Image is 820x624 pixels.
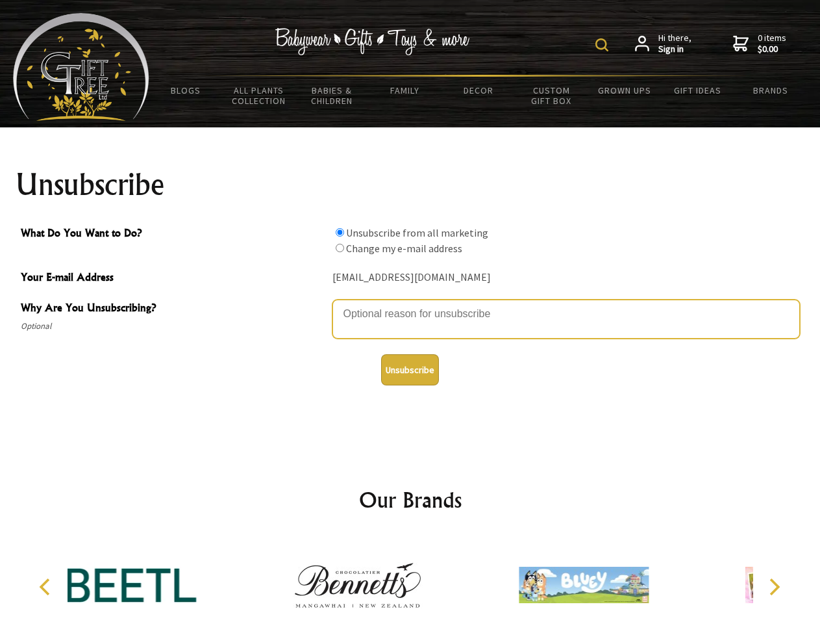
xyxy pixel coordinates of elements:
[21,318,326,334] span: Optional
[588,77,661,104] a: Grown Ups
[635,32,691,55] a: Hi there,Sign in
[16,169,805,200] h1: Unsubscribe
[760,573,788,601] button: Next
[381,354,439,385] button: Unsubscribe
[336,228,344,237] input: What Do You Want to Do?
[658,44,691,55] strong: Sign in
[733,32,786,55] a: 0 items$0.00
[26,484,795,515] h2: Our Brands
[332,268,800,288] div: [EMAIL_ADDRESS][DOMAIN_NAME]
[515,77,588,114] a: Custom Gift Box
[21,300,326,318] span: Why Are You Unsubscribing?
[758,44,786,55] strong: $0.00
[595,38,608,51] img: product search
[21,269,326,288] span: Your E-mail Address
[661,77,734,104] a: Gift Ideas
[369,77,442,104] a: Family
[336,244,344,252] input: What Do You Want to Do?
[441,77,515,104] a: Decor
[295,77,369,114] a: Babies & Children
[32,573,61,601] button: Previous
[21,225,326,244] span: What Do You Want to Do?
[346,226,488,239] label: Unsubscribe from all marketing
[13,13,149,121] img: Babyware - Gifts - Toys and more...
[734,77,808,104] a: Brands
[346,242,462,255] label: Change my e-mail address
[658,32,691,55] span: Hi there,
[223,77,296,114] a: All Plants Collection
[149,77,223,104] a: BLOGS
[758,32,786,55] span: 0 items
[332,300,800,339] textarea: Why Are You Unsubscribing?
[275,28,470,55] img: Babywear - Gifts - Toys & more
